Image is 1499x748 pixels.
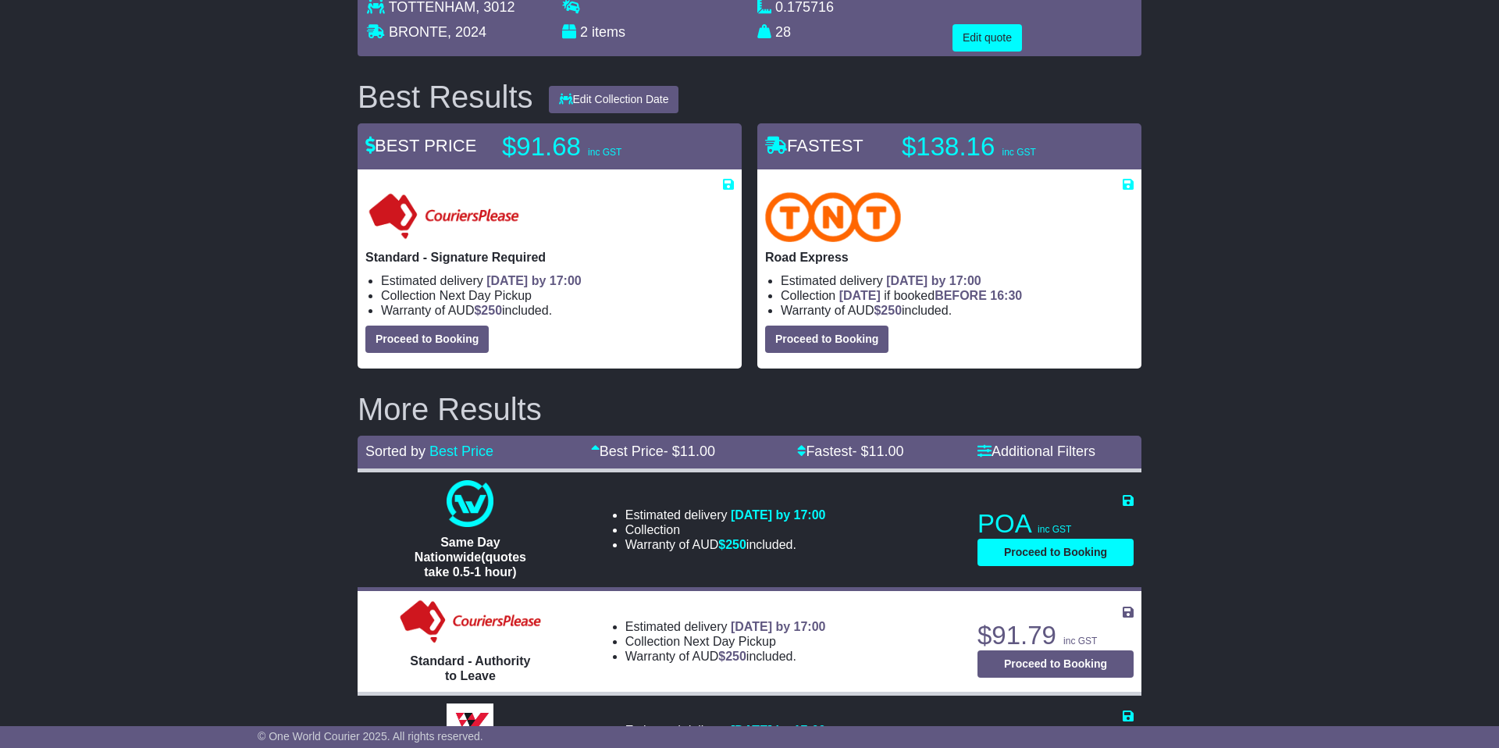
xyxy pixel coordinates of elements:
span: 250 [725,650,746,663]
span: BEST PRICE [365,136,476,155]
li: Warranty of AUD included. [781,303,1134,318]
span: Same Day Nationwide(quotes take 0.5-1 hour) [415,536,526,579]
span: Next Day Pickup [440,289,532,302]
span: BEFORE [935,289,987,302]
span: [DATE] by 17:00 [731,620,826,633]
span: 2 [580,24,588,40]
span: 11.00 [680,443,715,459]
img: One World Courier: Same Day Nationwide(quotes take 0.5-1 hour) [447,480,493,527]
span: inc GST [1038,524,1071,535]
button: Proceed to Booking [977,539,1134,566]
button: Edit Collection Date [549,86,679,113]
button: Proceed to Booking [765,326,888,353]
li: Estimated delivery [625,723,826,738]
span: if booked [839,289,1022,302]
span: $ [874,304,902,317]
span: $ [474,304,502,317]
li: Estimated delivery [625,508,826,522]
li: Collection [781,288,1134,303]
span: 250 [725,538,746,551]
button: Edit quote [952,24,1022,52]
li: Estimated delivery [625,619,826,634]
div: Best Results [350,80,541,114]
span: BRONTE [389,24,447,40]
span: Next Day Pickup [684,635,776,648]
span: FASTEST [765,136,863,155]
button: Proceed to Booking [365,326,489,353]
img: Couriers Please: Standard - Authority to Leave [397,599,544,646]
li: Estimated delivery [381,273,734,288]
a: Best Price- $11.00 [591,443,715,459]
img: Couriers Please: Standard - Signature Required [365,192,522,242]
li: Warranty of AUD included. [625,649,826,664]
span: Standard - Authority to Leave [410,654,530,682]
p: $91.79 [977,620,1134,651]
span: [DATE] by 17:00 [731,724,826,737]
span: 250 [881,304,902,317]
a: Fastest- $11.00 [797,443,903,459]
img: TNT Domestic: Road Express [765,192,901,242]
span: - $ [852,443,903,459]
span: inc GST [1063,636,1097,646]
span: © One World Courier 2025. All rights reserved. [258,730,483,743]
a: Additional Filters [977,443,1095,459]
span: Sorted by [365,443,425,459]
li: Collection [381,288,734,303]
h2: More Results [358,392,1141,426]
span: [DATE] [839,289,881,302]
span: [DATE] by 17:00 [886,274,981,287]
p: POA [977,508,1134,540]
span: $ [718,538,746,551]
span: $ [718,650,746,663]
span: 250 [481,304,502,317]
li: Collection [625,634,826,649]
span: 28 [775,24,791,40]
li: Warranty of AUD included. [625,537,826,552]
span: 16:30 [990,289,1022,302]
span: - $ [664,443,715,459]
li: Collection [625,522,826,537]
p: $138.16 [902,131,1097,162]
span: [DATE] by 17:00 [731,508,826,522]
a: Best Price [429,443,493,459]
p: Standard - Signature Required [365,250,734,265]
span: items [592,24,625,40]
span: inc GST [1002,147,1035,158]
span: , 2024 [447,24,486,40]
span: [DATE] by 17:00 [486,274,582,287]
button: Proceed to Booking [977,650,1134,678]
span: inc GST [588,147,621,158]
p: Road Express [765,250,1134,265]
li: Warranty of AUD included. [381,303,734,318]
span: 11.00 [868,443,903,459]
li: Estimated delivery [781,273,1134,288]
p: $91.68 [502,131,697,162]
